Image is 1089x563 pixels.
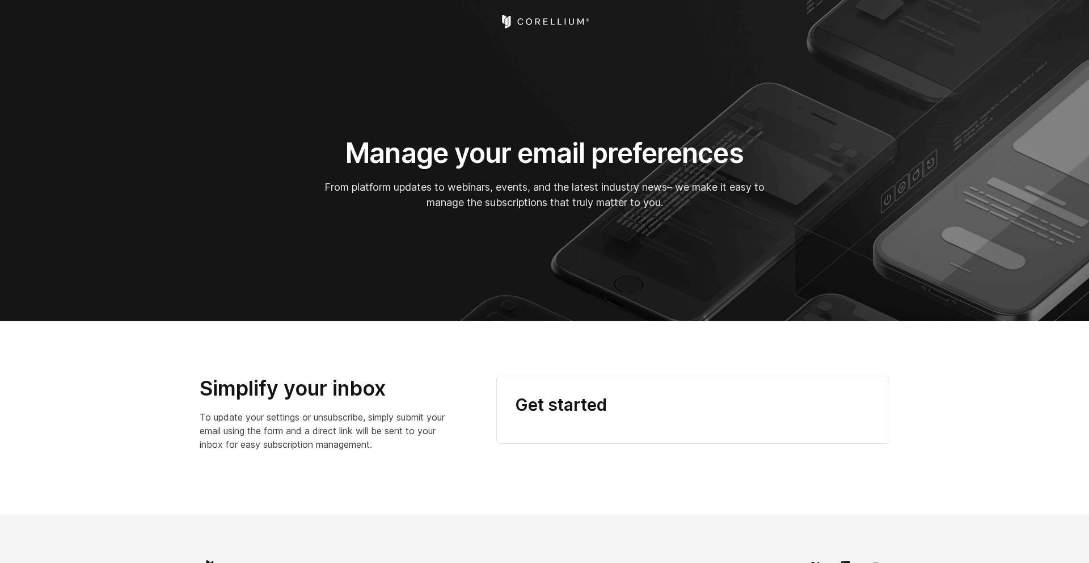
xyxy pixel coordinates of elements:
p: From platform updates to webinars, events, and the latest industry news– we make it easy to manag... [318,179,771,210]
p: To update your settings or unsubscribe, simply submit your email using the form and a direct link... [200,410,446,451]
h1: Manage your email preferences [318,136,771,170]
h2: Simplify your inbox [200,376,446,401]
a: Corellium Home [500,15,590,28]
h3: Get started [515,394,871,416]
